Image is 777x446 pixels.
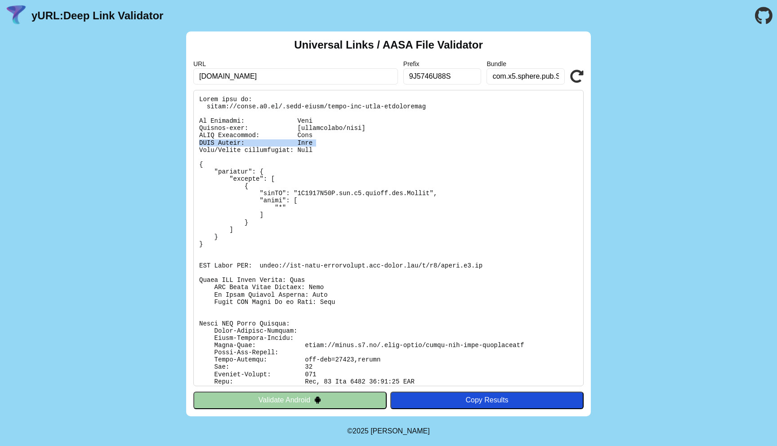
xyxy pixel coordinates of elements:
footer: © [347,416,429,446]
a: yURL:Deep Link Validator [31,9,163,22]
input: Optional [487,68,565,85]
label: URL [193,60,398,67]
div: Copy Results [395,396,579,404]
span: 2025 [353,427,369,435]
input: Optional [403,68,482,85]
h2: Universal Links / AASA File Validator [294,39,483,51]
label: Prefix [403,60,482,67]
button: Validate Android [193,392,387,409]
label: Bundle [487,60,565,67]
pre: Lorem ipsu do: sitam://conse.a0.el/.sedd-eiusm/tempo-inc-utla-etdoloremag Al Enimadmi: Veni Quisn... [193,90,584,386]
img: droidIcon.svg [314,396,322,404]
input: Required [193,68,398,85]
button: Copy Results [390,392,584,409]
img: yURL Logo [4,4,28,27]
a: Michael Ibragimchayev's Personal Site [371,427,430,435]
